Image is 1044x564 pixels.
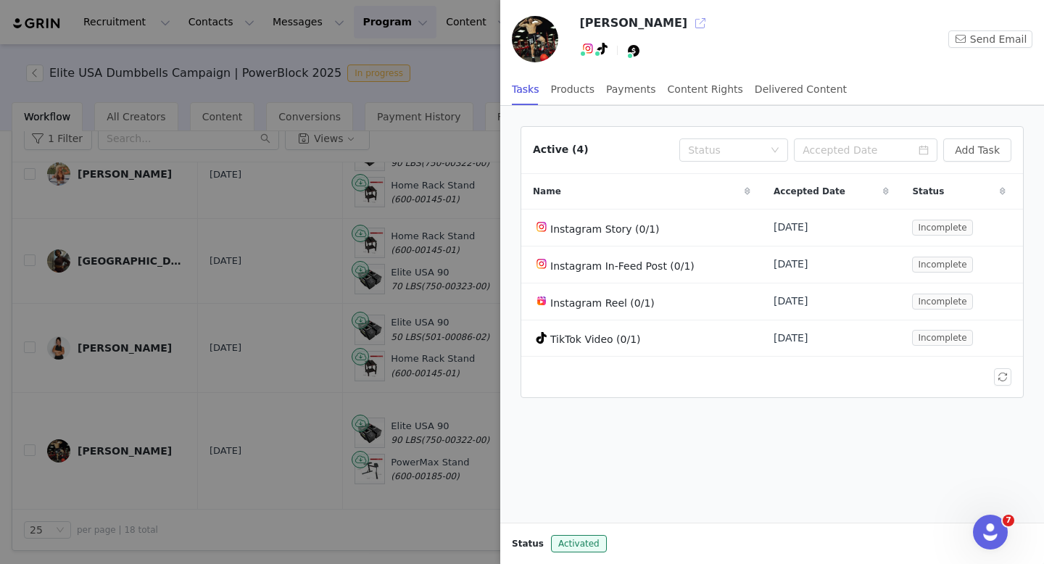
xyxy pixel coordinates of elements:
iframe: Intercom live chat [973,515,1008,550]
span: Incomplete [912,220,972,236]
span: Instagram Reel (0/1) [550,297,655,309]
i: icon: calendar [919,145,929,155]
span: Incomplete [912,257,972,273]
input: Accepted Date [794,138,937,162]
span: [DATE] [774,331,808,346]
span: Instagram In-Feed Post (0/1) [550,260,695,272]
img: instagram.svg [582,43,594,54]
span: 7 [1003,515,1014,526]
img: instagram.svg [536,221,547,233]
span: Status [912,185,944,198]
div: Tasks [512,73,539,106]
span: [DATE] [774,257,808,272]
article: Active [521,126,1024,398]
span: TikTok Video (0/1) [550,333,641,345]
span: Incomplete [912,330,972,346]
button: Add Task [943,138,1011,162]
span: Activated [551,535,607,552]
img: a8a17be5-8087-4b13-9946-51f9341bec53.jpg [512,16,558,62]
h3: [PERSON_NAME] [579,14,687,32]
span: [DATE] [774,220,808,235]
span: Instagram Story (0/1) [550,223,660,235]
span: Incomplete [912,294,972,310]
span: [DATE] [774,294,808,309]
span: Status [512,537,544,550]
div: Active (4) [533,142,589,157]
div: Status [688,143,763,157]
i: icon: down [771,146,779,156]
div: Payments [606,73,656,106]
span: Name [533,185,561,198]
span: Accepted Date [774,185,845,198]
div: Content Rights [668,73,743,106]
button: Send Email [948,30,1032,48]
img: instagram-reels.svg [536,295,547,307]
img: instagram.svg [536,258,547,270]
div: Products [551,73,594,106]
div: Delivered Content [755,73,847,106]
